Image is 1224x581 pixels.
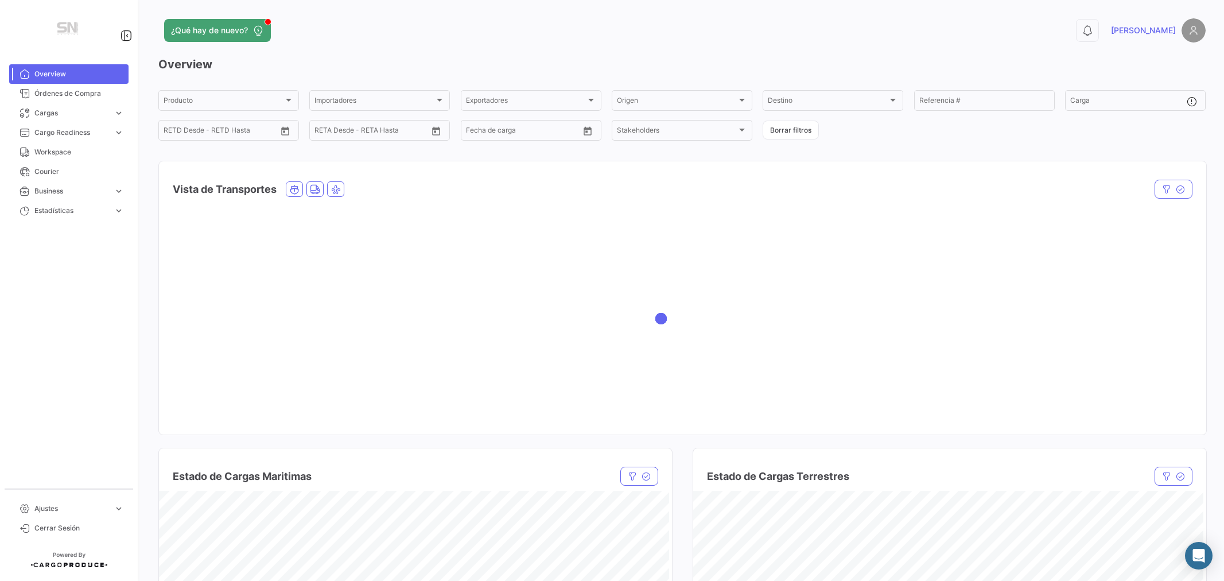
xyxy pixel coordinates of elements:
[34,523,124,533] span: Cerrar Sesión
[164,128,165,136] input: Desde
[475,128,530,136] input: Hasta
[114,206,124,216] span: expand_more
[173,468,312,485] h4: Estado de Cargas Maritimas
[9,142,129,162] a: Workspace
[9,84,129,103] a: Órdenes de Compra
[40,14,98,46] img: Manufactura+Logo.png
[9,162,129,181] a: Courier
[466,98,586,106] span: Exportadores
[164,98,283,106] span: Producto
[173,181,277,197] h4: Vista de Transportes
[34,503,109,514] span: Ajustes
[466,128,467,136] input: Desde
[34,166,124,177] span: Courier
[164,19,271,42] button: ¿Qué hay de nuevo?
[314,98,434,106] span: Importadores
[171,25,248,36] span: ¿Qué hay de nuevo?
[34,186,109,196] span: Business
[34,206,109,216] span: Estadísticas
[314,128,316,136] input: Desde
[34,88,124,99] span: Órdenes de Compra
[328,182,344,196] button: Air
[277,122,294,140] button: Open calendar
[324,128,378,136] input: Hasta
[579,122,596,140] button: Open calendar
[286,182,302,196] button: Ocean
[114,108,124,118] span: expand_more
[114,186,124,196] span: expand_more
[114,127,124,138] span: expand_more
[114,503,124,514] span: expand_more
[34,69,124,79] span: Overview
[617,128,737,136] span: Stakeholders
[34,108,109,118] span: Cargas
[34,127,109,138] span: Cargo Readiness
[307,182,323,196] button: Land
[763,121,819,140] button: Borrar filtros
[617,98,737,106] span: Origen
[1182,18,1206,42] img: placeholder-user.png
[173,128,227,136] input: Hasta
[1111,25,1176,36] span: [PERSON_NAME]
[768,98,888,106] span: Destino
[158,56,1206,72] h3: Overview
[9,64,129,84] a: Overview
[1185,542,1213,570] div: Abrir Intercom Messenger
[428,122,445,140] button: Open calendar
[707,468,849,485] h4: Estado de Cargas Terrestres
[34,147,124,157] span: Workspace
